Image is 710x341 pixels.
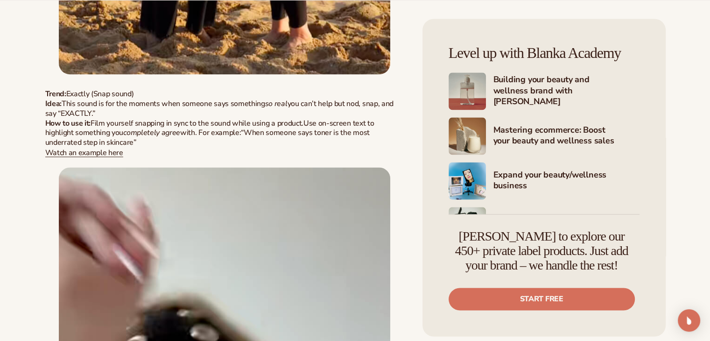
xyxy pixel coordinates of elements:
[493,125,640,148] h4: Mastering ecommerce: Boost your beauty and wellness sales
[265,99,288,109] em: so real
[449,117,486,155] img: Shopify Image 4
[45,118,91,128] strong: How to use it:
[45,148,123,158] a: Watch an example here
[678,309,700,332] div: Open Intercom Messenger
[449,288,635,310] a: Start free
[45,99,62,109] strong: Idea:
[45,89,66,99] strong: Trend:
[493,74,640,108] h4: Building your beauty and wellness brand with [PERSON_NAME]
[449,117,640,155] a: Shopify Image 4 Mastering ecommerce: Boost your beauty and wellness sales
[123,128,180,138] em: completely agree
[449,162,486,199] img: Shopify Image 5
[449,45,640,61] h4: Level up with Blanka Academy
[449,229,635,272] h4: [PERSON_NAME] to explore our 450+ private label products. Just add your brand – we handle the rest!
[449,207,486,244] img: Shopify Image 6
[493,170,640,192] h4: Expand your beauty/wellness business
[449,207,640,244] a: Shopify Image 6 Marketing your beauty and wellness brand 101
[449,72,486,110] img: Shopify Image 3
[449,162,640,199] a: Shopify Image 5 Expand your beauty/wellness business
[449,72,640,110] a: Shopify Image 3 Building your beauty and wellness brand with [PERSON_NAME]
